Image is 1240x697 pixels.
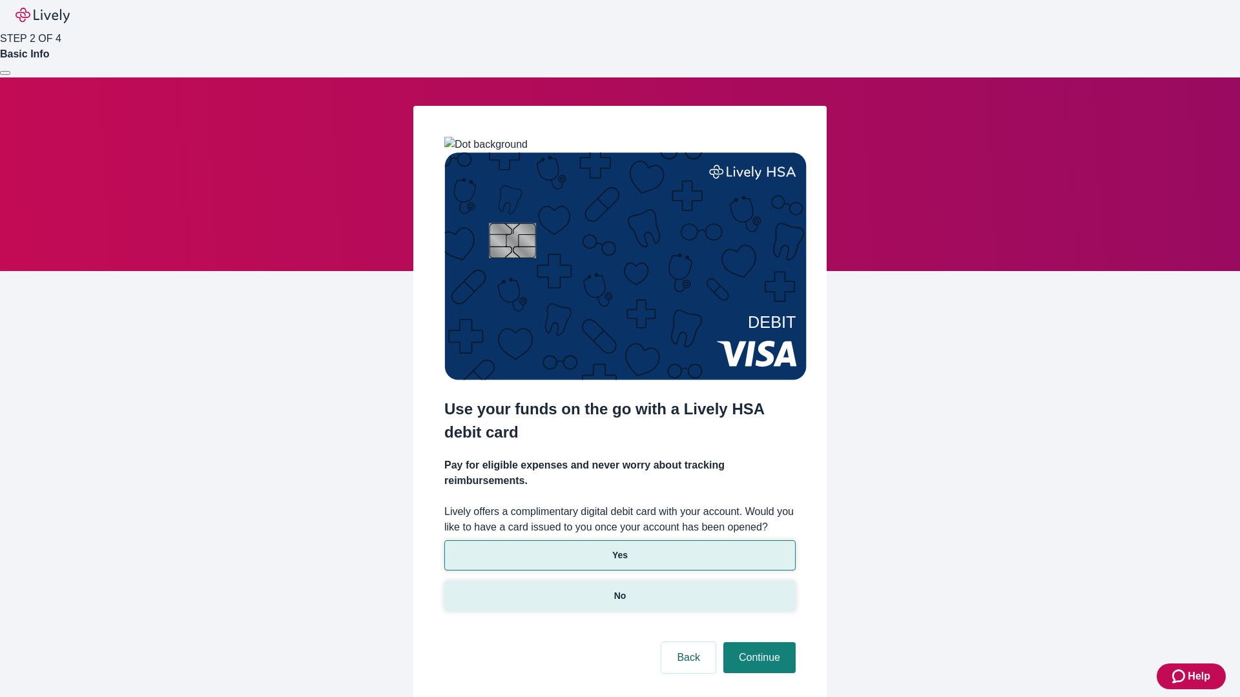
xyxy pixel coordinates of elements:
[661,642,716,673] button: Back
[1188,669,1210,684] span: Help
[444,581,796,611] button: No
[444,504,796,535] label: Lively offers a complimentary digital debit card with your account. Would you like to have a card...
[444,152,807,380] img: Debit card
[444,458,796,489] h4: Pay for eligible expenses and never worry about tracking reimbursements.
[444,540,796,571] button: Yes
[1172,669,1188,684] svg: Zendesk support icon
[444,398,796,444] h2: Use your funds on the go with a Lively HSA debit card
[723,642,796,673] button: Continue
[612,549,628,562] p: Yes
[1157,663,1226,689] button: Zendesk support iconHelp
[15,8,70,23] img: Lively
[614,589,626,603] p: No
[444,137,528,152] img: Dot background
